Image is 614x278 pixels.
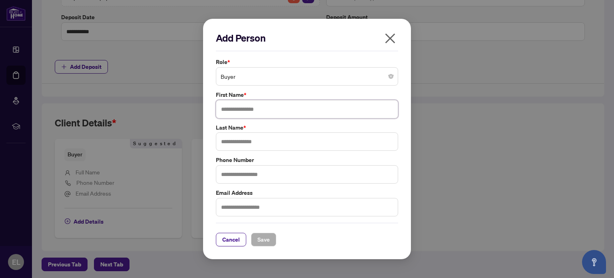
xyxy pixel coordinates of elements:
[216,156,398,164] label: Phone Number
[582,250,606,274] button: Open asap
[216,123,398,132] label: Last Name
[384,32,397,45] span: close
[389,74,393,79] span: close-circle
[216,188,398,197] label: Email Address
[216,233,246,246] button: Cancel
[216,32,398,44] h2: Add Person
[221,69,393,84] span: Buyer
[216,58,398,66] label: Role
[251,233,276,246] button: Save
[216,90,398,99] label: First Name
[222,233,240,246] span: Cancel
